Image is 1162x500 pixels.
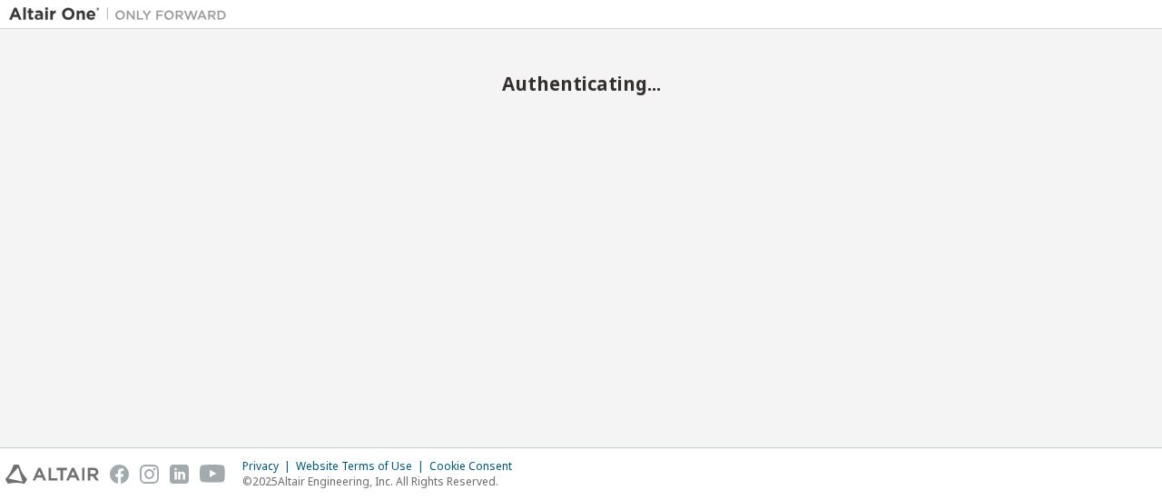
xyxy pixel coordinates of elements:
[200,465,226,484] img: youtube.svg
[110,465,129,484] img: facebook.svg
[9,5,236,24] img: Altair One
[296,459,429,474] div: Website Terms of Use
[5,465,99,484] img: altair_logo.svg
[242,474,523,489] p: © 2025 Altair Engineering, Inc. All Rights Reserved.
[429,459,523,474] div: Cookie Consent
[140,465,159,484] img: instagram.svg
[242,459,296,474] div: Privacy
[9,72,1153,95] h2: Authenticating...
[170,465,189,484] img: linkedin.svg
